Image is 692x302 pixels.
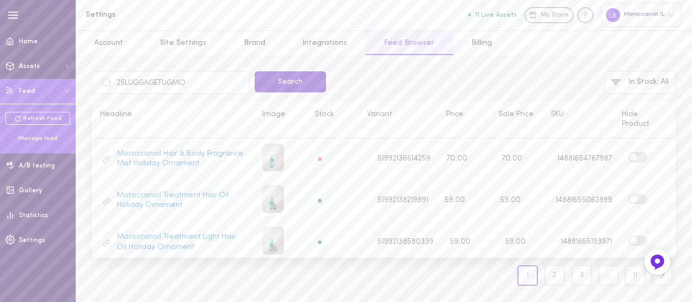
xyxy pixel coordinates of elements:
span: 70.00 [447,155,467,163]
span: A/B testing [19,163,55,169]
button: 11 Live Assets [468,11,517,18]
span: Assets [19,63,40,70]
a: Account [76,31,142,55]
a: Feed Browser [365,31,453,55]
a: Moroccanoil Treatment Hair Oil Holiday Ornament [117,191,246,210]
h1: Settings [86,11,264,19]
button: Search [255,71,326,92]
a: 2 [544,265,565,286]
span: Home [19,38,38,45]
a: 11 [622,265,649,286]
div: Image [254,110,307,129]
span: 14881655193971 [561,238,612,246]
div: Sale Price [490,110,543,129]
span: Feed [19,88,35,95]
a: 11 Live Assets [468,11,524,19]
div: Knowledge center [577,7,594,23]
span: My Store [541,11,569,21]
div: Hide Product [614,110,666,129]
a: ... [598,265,619,286]
button: In Stock: All [604,71,676,94]
a: 3 [571,265,592,286]
a: 11 [625,265,646,286]
div: Moroccanoil IL [601,3,682,26]
a: Brand [225,31,284,55]
span: 51992136614259 [377,154,430,164]
a: Integrations [284,31,365,55]
div: Stock [307,110,359,129]
span: 59.00 [450,238,470,246]
div: SKU [543,110,614,129]
a: 1 [517,265,538,286]
span: 51992138219891 [377,196,428,205]
a: My Store [524,7,574,23]
a: Billing [453,31,510,55]
div: Manage feed [5,135,70,143]
img: Feedback Button [649,254,666,270]
div: Price [438,110,490,129]
a: Moroccanoil Treatment Light Hair Oil Holiday Ornament [117,232,246,252]
input: Search [92,71,249,94]
a: 2 [541,265,568,286]
span: Gallery [19,187,42,194]
span: 14881655062899 [556,196,612,204]
a: Site Settings [142,31,225,55]
a: Moroccanoil Hair & Body Fragrance Mist Holiday Ornament [117,149,246,169]
span: Settings [19,237,45,244]
div: Variant [359,110,438,129]
span: 70.00 [502,155,522,163]
a: Refresh Feed [5,112,70,125]
span: 14881654767987 [557,155,612,163]
span: 59.00 [505,238,525,246]
a: 1 [514,265,541,286]
a: 3 [568,265,595,286]
div: Headline [92,110,254,129]
span: Statistics [19,212,48,219]
span: 59.00 [500,196,521,204]
span: 51992138580339 [377,237,434,247]
span: 59.00 [444,196,465,204]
